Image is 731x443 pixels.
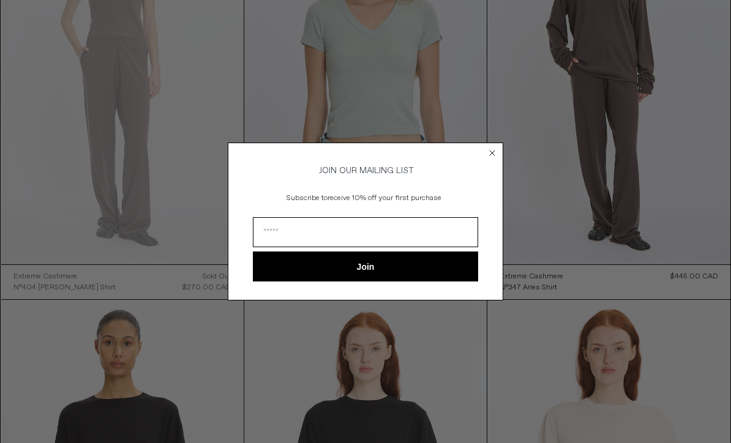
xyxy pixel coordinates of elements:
span: JOIN OUR MAILING LIST [317,165,414,176]
span: Subscribe to [287,193,328,203]
input: Email [253,217,478,247]
button: Join [253,251,478,281]
button: Close dialog [486,147,498,159]
span: receive 10% off your first purchase [328,193,441,203]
